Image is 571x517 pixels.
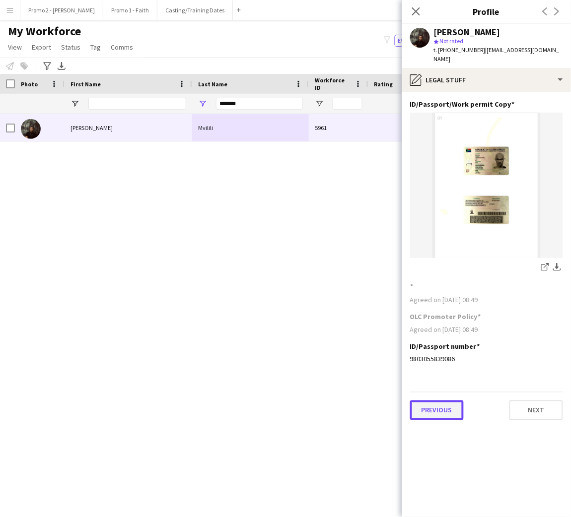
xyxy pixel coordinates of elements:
[402,68,571,92] div: Legal stuff
[434,28,500,37] div: [PERSON_NAME]
[410,113,563,258] img: ID of Yandisa 3.jpeg
[402,5,571,18] h3: Profile
[8,43,22,52] span: View
[509,400,563,420] button: Next
[410,355,563,364] div: 9803055839086
[410,400,464,420] button: Previous
[111,43,133,52] span: Comms
[71,99,79,108] button: Open Filter Menu
[333,98,362,110] input: Workforce ID Filter Input
[21,80,38,88] span: Photo
[157,0,233,20] button: Casting/Training Dates
[198,80,227,88] span: Last Name
[434,46,486,54] span: t. [PHONE_NUMBER]
[65,114,192,141] div: [PERSON_NAME]
[103,0,157,20] button: Promo 1 - Faith
[88,98,186,110] input: First Name Filter Input
[90,43,101,52] span: Tag
[198,99,207,108] button: Open Filter Menu
[192,114,309,141] div: Mvilili
[32,43,51,52] span: Export
[309,114,368,141] div: 5961
[216,98,303,110] input: Last Name Filter Input
[410,342,480,351] h3: ID/Passport number
[57,41,84,54] a: Status
[315,76,351,91] span: Workforce ID
[410,100,515,109] h3: ID/Passport/Work permit Copy
[41,60,53,72] app-action-btn: Advanced filters
[71,80,101,88] span: First Name
[410,312,481,321] h3: OLC Promoter Policy
[21,119,41,139] img: Chad Mvilili
[440,37,464,45] span: Not rated
[20,0,103,20] button: Promo 2 - [PERSON_NAME]
[434,46,560,63] span: | [EMAIL_ADDRESS][DOMAIN_NAME]
[4,41,26,54] a: View
[107,41,137,54] a: Comms
[86,41,105,54] a: Tag
[410,295,563,304] div: Agreed on [DATE] 08:49
[56,60,68,72] app-action-btn: Export XLSX
[315,99,324,108] button: Open Filter Menu
[61,43,80,52] span: Status
[8,24,81,39] span: My Workforce
[410,325,563,334] div: Agreed on [DATE] 08:49
[374,80,393,88] span: Rating
[28,41,55,54] a: Export
[395,35,447,47] button: Everyone10,946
